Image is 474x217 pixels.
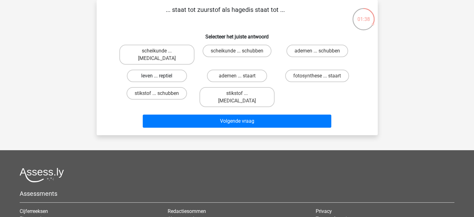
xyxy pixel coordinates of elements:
p: ... staat tot zuurstof als hagedis staat tot ... [107,5,344,24]
label: stikstof ... [MEDICAL_DATA] [199,87,275,107]
div: 01:38 [352,7,375,23]
h5: Assessments [20,190,454,197]
a: Privacy [316,208,332,214]
img: Assessly logo [20,168,64,182]
a: Redactiesommen [168,208,206,214]
label: fotosynthese ... staart [285,70,349,82]
label: stikstof ... schubben [127,87,187,100]
label: leven ... reptiel [127,70,187,82]
label: ademen ... staart [207,70,267,82]
label: scheikunde ... [MEDICAL_DATA] [119,45,194,65]
label: ademen ... schubben [286,45,348,57]
label: scheikunde ... schubben [203,45,271,57]
a: Cijferreeksen [20,208,48,214]
button: Volgende vraag [143,115,331,128]
h6: Selecteer het juiste antwoord [107,29,368,40]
